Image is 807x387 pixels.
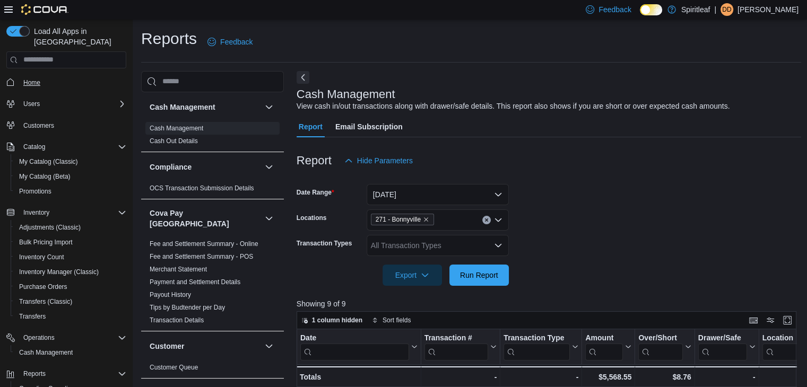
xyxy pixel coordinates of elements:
[23,333,55,342] span: Operations
[11,235,131,250] button: Bulk Pricing Import
[15,236,77,249] a: Bulk Pricing Import
[585,333,631,360] button: Amount
[150,208,261,229] h3: Cova Pay [GEOGRAPHIC_DATA]
[19,283,67,291] span: Purchase Orders
[300,333,409,360] div: Date
[263,340,275,353] button: Customer
[150,137,198,145] a: Cash Out Details
[263,101,275,113] button: Cash Management
[23,121,54,130] span: Customers
[150,303,225,312] span: Tips by Budtender per Day
[424,333,488,360] div: Transaction # URL
[15,236,126,249] span: Bulk Pricing Import
[15,280,72,293] a: Purchase Orders
[150,240,258,248] a: Fee and Settlement Summary - Online
[150,102,261,112] button: Cash Management
[23,78,40,87] span: Home
[150,278,240,286] a: Payment and Settlement Details
[141,238,284,331] div: Cova Pay [GEOGRAPHIC_DATA]
[15,280,126,293] span: Purchase Orders
[15,185,56,198] a: Promotions
[300,333,409,343] div: Date
[150,184,254,192] a: OCS Transaction Submission Details
[19,140,126,153] span: Catalog
[494,216,502,224] button: Open list of options
[263,212,275,225] button: Cova Pay [GEOGRAPHIC_DATA]
[15,310,50,323] a: Transfers
[150,162,192,172] h3: Compliance
[220,37,253,47] span: Feedback
[11,220,131,235] button: Adjustments (Classic)
[638,371,691,383] div: $8.76
[19,348,73,357] span: Cash Management
[2,96,131,111] button: Users
[150,253,253,260] a: Fee and Settlement Summary - POS
[11,250,131,265] button: Inventory Count
[2,139,131,154] button: Catalog
[150,291,191,298] a: Payout History
[19,331,126,344] span: Operations
[504,333,570,360] div: Transaction Type
[19,76,45,89] a: Home
[19,367,126,380] span: Reports
[19,223,81,232] span: Adjustments (Classic)
[747,314,760,327] button: Keyboard shortcuts
[19,253,64,261] span: Inventory Count
[19,206,126,219] span: Inventory
[424,371,497,383] div: -
[11,154,131,169] button: My Catalog (Classic)
[15,170,75,183] a: My Catalog (Beta)
[15,266,126,278] span: Inventory Manager (Classic)
[19,367,50,380] button: Reports
[150,316,204,324] span: Transaction Details
[150,363,198,372] span: Customer Queue
[19,331,59,344] button: Operations
[300,333,418,360] button: Date
[297,188,334,197] label: Date Range
[2,75,131,90] button: Home
[297,298,802,309] p: Showing 9 of 9
[2,205,131,220] button: Inventory
[449,265,509,286] button: Run Report
[141,182,284,199] div: Compliance
[504,333,578,360] button: Transaction Type
[698,371,756,383] div: -
[504,371,578,383] div: -
[150,125,203,132] a: Cash Management
[19,119,126,132] span: Customers
[638,333,691,360] button: Over/Short
[640,4,662,15] input: Dark Mode
[23,370,46,378] span: Reports
[297,239,352,248] label: Transaction Types
[2,330,131,345] button: Operations
[150,102,215,112] h3: Cash Management
[340,150,417,171] button: Hide Parameters
[15,295,126,308] span: Transfers (Classic)
[383,265,442,286] button: Export
[15,266,103,278] a: Inventory Manager (Classic)
[23,143,45,151] span: Catalog
[11,265,131,279] button: Inventory Manager (Classic)
[297,314,367,327] button: 1 column hidden
[297,154,332,167] h3: Report
[21,4,68,15] img: Cova
[781,314,794,327] button: Enter fullscreen
[300,371,418,383] div: Totals
[335,116,403,137] span: Email Subscription
[19,172,71,181] span: My Catalog (Beta)
[585,371,631,383] div: $5,568.55
[30,26,126,47] span: Load All Apps in [GEOGRAPHIC_DATA]
[460,270,498,280] span: Run Report
[15,251,126,263] span: Inventory Count
[150,316,204,324] a: Transaction Details
[150,278,240,286] span: Payment and Settlement Details
[15,251,68,263] a: Inventory Count
[11,169,131,184] button: My Catalog (Beta)
[11,279,131,294] button: Purchase Orders
[376,214,421,225] span: 271 - Bonnyville
[19,297,72,306] span: Transfers (Classic)
[424,333,497,360] button: Transaction #
[721,3,733,16] div: Donna D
